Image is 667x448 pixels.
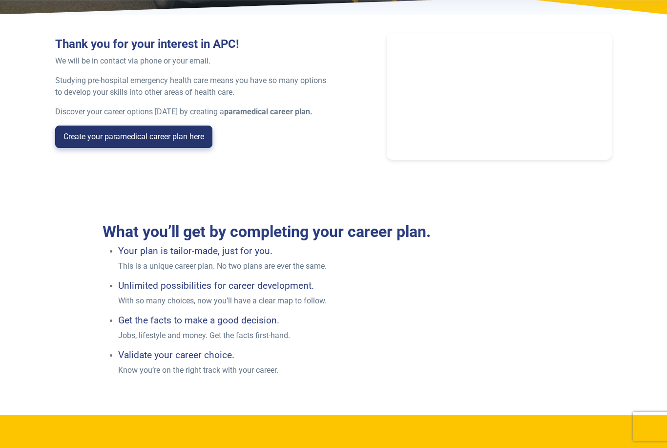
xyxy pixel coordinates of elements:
[118,349,565,361] h4: Validate your career choice.
[224,107,313,116] strong: paramedical career plan.
[103,222,565,241] h2: What you’ll get by completing your career plan.
[118,280,565,291] h4: Unlimited possibilities for career development.
[118,330,565,341] p: Jobs, lifestyle and money. Get the facts first-hand.
[118,245,565,256] h4: Your plan is tailor-made, just for you.
[118,364,565,376] p: Know you’re on the right track with your career.
[118,315,565,326] h4: Get the facts to make a good decision.
[118,295,565,307] p: With so many choices, now you’ll have a clear map to follow.
[118,260,565,272] p: This is a unique career plan. No two plans are ever the same.
[55,37,239,51] strong: Thank you for your interest in APC!
[55,106,328,118] p: Discover your career options [DATE] by creating a
[55,75,328,98] p: Studying pre-hospital emergency health care means you have so many options to develop your skills...
[55,55,328,67] p: We will be in contact via phone or your email.
[55,126,212,148] a: Create your paramedical career plan here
